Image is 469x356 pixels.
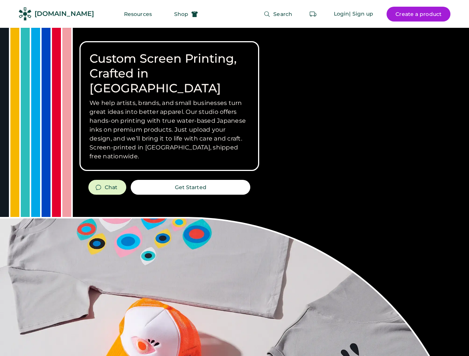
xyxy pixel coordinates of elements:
[19,7,32,20] img: Rendered Logo - Screens
[165,7,207,22] button: Shop
[89,99,249,161] h3: We help artists, brands, and small businesses turn great ideas into better apparel. Our studio of...
[131,180,250,195] button: Get Started
[387,7,450,22] button: Create a product
[334,10,349,18] div: Login
[306,7,320,22] button: Retrieve an order
[88,180,126,195] button: Chat
[174,11,188,17] span: Shop
[89,51,249,96] h1: Custom Screen Printing, Crafted in [GEOGRAPHIC_DATA]
[115,7,161,22] button: Resources
[35,9,94,19] div: [DOMAIN_NAME]
[255,7,301,22] button: Search
[349,10,373,18] div: | Sign up
[273,11,292,17] span: Search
